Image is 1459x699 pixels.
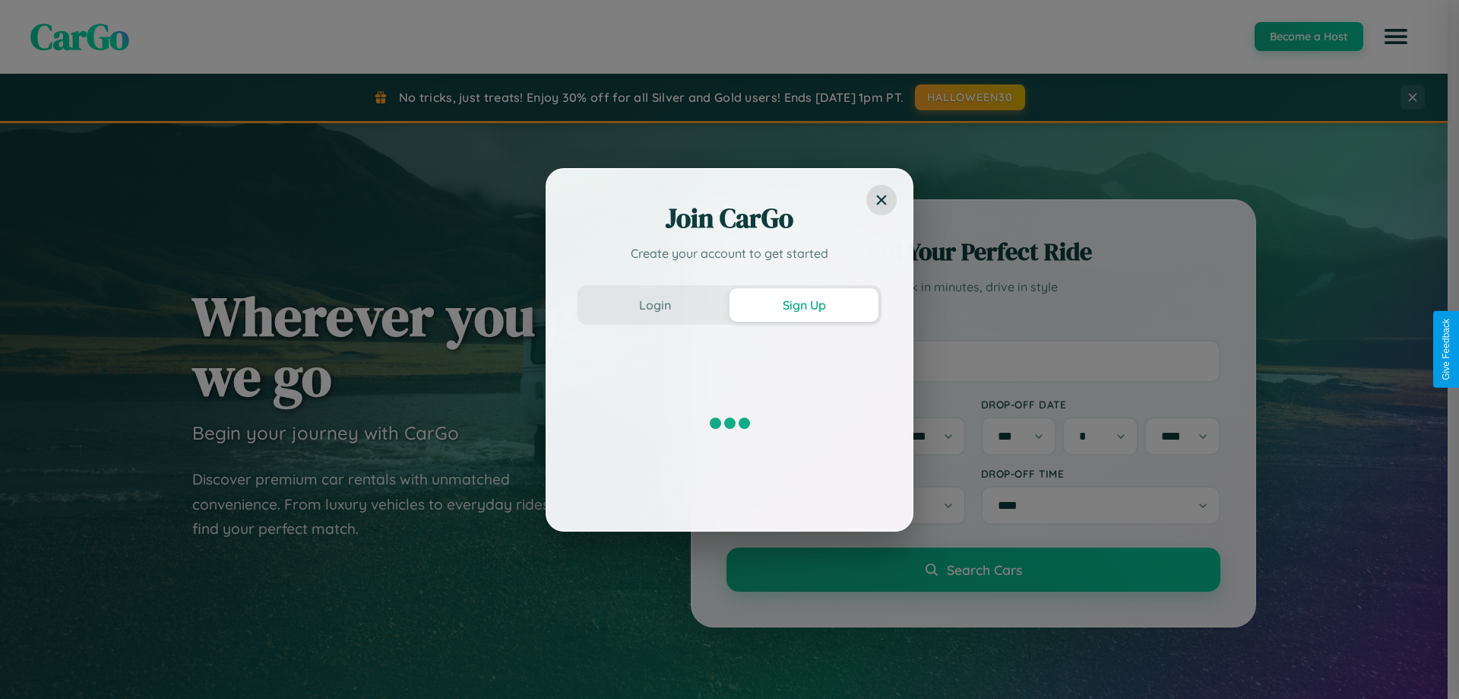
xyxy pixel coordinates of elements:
div: Give Feedback [1441,319,1451,380]
p: Create your account to get started [578,244,881,262]
h2: Join CarGo [578,200,881,237]
button: Login [581,288,729,322]
iframe: Intercom live chat [15,647,52,684]
button: Sign Up [729,288,878,322]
